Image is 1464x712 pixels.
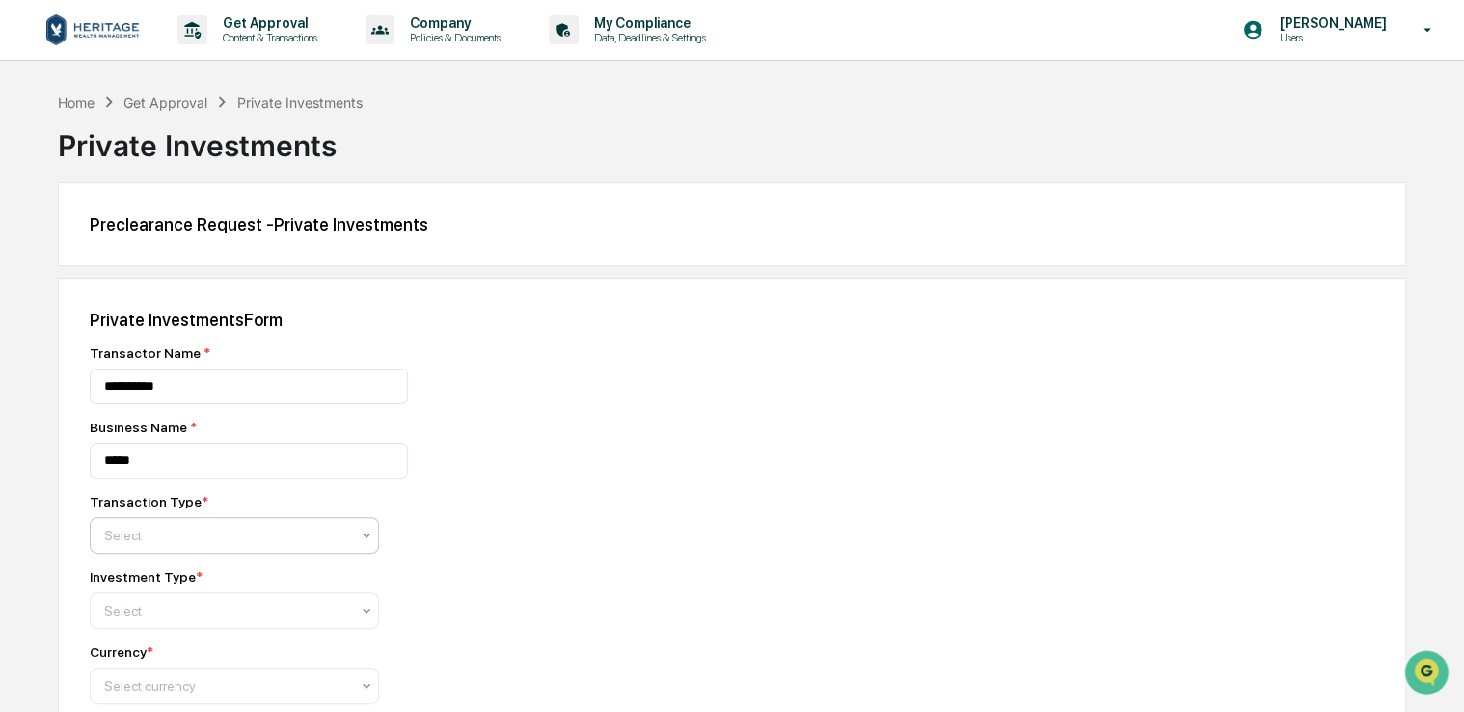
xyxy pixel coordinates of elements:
div: Preclearance Request - Private Investments [90,214,1374,234]
div: 🗄️ [140,245,155,260]
a: 🖐️Preclearance [12,235,132,270]
div: Start new chat [66,148,316,167]
span: Data Lookup [39,280,122,299]
p: My Compliance [579,15,716,31]
p: Get Approval [207,15,327,31]
p: Policies & Documents [394,31,510,44]
p: Data, Deadlines & Settings [579,31,716,44]
div: 🔎 [19,282,35,297]
div: Get Approval [123,95,207,111]
img: logo [46,14,139,46]
input: Clear [50,88,318,108]
p: Content & Transactions [207,31,327,44]
div: Home [58,95,95,111]
p: How can we help? [19,41,351,71]
div: Private Investments [58,113,1406,163]
a: Powered byPylon [136,326,233,342]
iframe: Open customer support [1402,648,1454,700]
div: 🖐️ [19,245,35,260]
a: 🔎Data Lookup [12,272,129,307]
div: Currency [90,644,153,660]
button: Start new chat [328,153,351,177]
span: Attestations [159,243,239,262]
img: 1746055101610-c473b297-6a78-478c-a979-82029cc54cd1 [19,148,54,182]
p: Company [394,15,510,31]
a: 🗄️Attestations [132,235,247,270]
div: Private Investments [237,95,363,111]
div: Investment Type [90,569,203,585]
div: Transactor Name [90,345,765,361]
div: Private Investments Form [90,310,1374,330]
span: Preclearance [39,243,124,262]
p: [PERSON_NAME] [1263,15,1396,31]
div: Transaction Type [90,494,208,509]
div: Business Name [90,420,765,435]
p: Users [1263,31,1396,44]
div: We're available if you need us! [66,167,244,182]
span: Pylon [192,327,233,342]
